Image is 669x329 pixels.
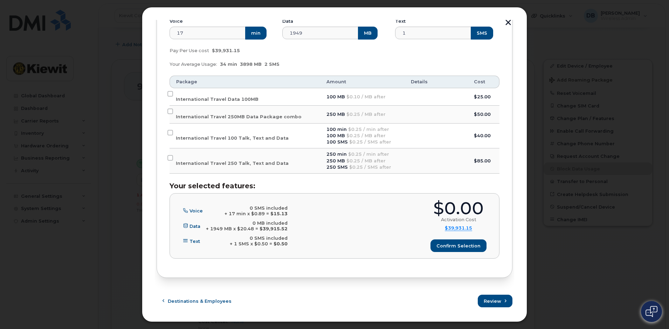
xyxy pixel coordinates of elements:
span: 2 SMS [264,62,280,67]
span: $0.25 / min after [348,152,389,157]
label: Data [282,19,293,24]
img: Open chat [646,306,657,317]
span: $0.25 / MB after [346,112,386,117]
span: Your Average Usage: [170,62,217,67]
td: $85.00 [468,148,499,174]
span: $0.25 / min after [348,127,389,132]
td: $50.00 [468,106,499,123]
span: $0.89 = [251,211,269,216]
span: Text [189,238,200,244]
span: $0.25 / MB after [346,158,386,163]
span: International Travel 250 Talk, Text and Data [176,161,289,166]
summary: $39,931.15 [445,225,472,231]
span: $0.25 / SMS after [349,139,391,145]
button: min [245,27,267,39]
button: Review [478,295,512,307]
input: International Travel 100 Talk, Text and Data [167,130,173,135]
label: Voice [170,19,183,24]
span: $0.25 / MB after [346,133,386,138]
span: Pay Per Use cost [170,48,209,53]
span: $0.10 / MB after [346,94,386,99]
input: International Travel 250MB Data Package combo [167,108,173,114]
span: + 1 SMS x [230,241,253,246]
button: SMS [471,27,493,39]
div: 0 SMS included [225,205,288,211]
span: International Travel 250MB Data Package combo [176,114,302,119]
span: + 1949 MB x [206,226,236,231]
span: 100 min [326,127,347,132]
th: Package [170,76,320,88]
span: 250 min [326,152,347,157]
td: $25.00 [468,88,499,106]
b: $15.13 [270,211,288,216]
span: 3898 MB [240,62,262,67]
input: International Travel Data 100MB [167,91,173,97]
span: International Travel Data 100MB [176,97,258,102]
div: Activation Cost [441,217,476,223]
span: 250 MB [326,112,345,117]
td: $40.00 [468,124,499,149]
span: 250 MB [326,158,345,163]
span: Destinations & Employees [168,298,232,304]
b: $0.50 [274,241,288,246]
th: Details [405,76,468,88]
div: 0 MB included [206,220,288,226]
span: $20.48 = [237,226,258,231]
button: Destinations & Employees [157,295,237,307]
th: Cost [468,76,499,88]
b: $39,915.52 [260,226,288,231]
span: $0.50 = [254,241,272,246]
span: 100 MB [326,133,345,138]
span: International Travel 100 Talk, Text and Data [176,135,289,141]
span: Review [484,298,501,304]
span: Confirm selection [436,243,481,249]
span: Data [189,223,200,229]
span: $0.25 / SMS after [349,164,391,170]
h3: Your selected features: [170,182,499,190]
span: 250 SMS [326,164,348,170]
label: Text [395,19,406,24]
span: + 17 min x [225,211,250,216]
div: $0.00 [433,200,484,217]
button: Confirm selection [430,239,487,252]
span: $39,931.15 [212,48,240,53]
button: MB [358,27,378,39]
span: 100 MB [326,94,345,99]
div: 0 SMS included [230,236,288,241]
th: Amount [320,76,405,88]
span: Voice [189,208,203,213]
input: International Travel 250 Talk, Text and Data [167,155,173,161]
span: 100 SMS [326,139,348,145]
span: 34 min [220,62,237,67]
